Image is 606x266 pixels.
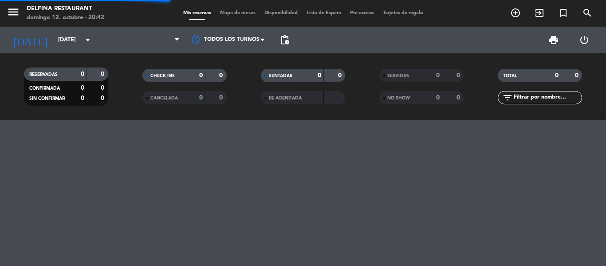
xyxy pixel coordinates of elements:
[260,11,302,16] span: Disponibilidad
[378,11,428,16] span: Tarjetas de regalo
[548,35,559,45] span: print
[534,8,545,18] i: exit_to_app
[555,72,559,79] strong: 0
[29,96,65,101] span: SIN CONFIRMAR
[101,71,106,77] strong: 0
[338,72,343,79] strong: 0
[29,86,60,91] span: CONFIRMADA
[558,8,569,18] i: turned_in_not
[302,11,346,16] span: Lista de Espera
[575,72,580,79] strong: 0
[269,74,292,78] span: SENTADAS
[279,35,290,45] span: pending_actions
[199,72,203,79] strong: 0
[219,72,224,79] strong: 0
[387,74,409,78] span: SERVIDAS
[436,95,440,101] strong: 0
[318,72,321,79] strong: 0
[510,8,521,18] i: add_circle_outline
[81,71,84,77] strong: 0
[502,92,513,103] i: filter_list
[29,72,58,77] span: RESERVADAS
[569,27,599,53] div: LOG OUT
[513,93,582,103] input: Filtrar por nombre...
[27,4,104,13] div: Delfina Restaurant
[83,35,93,45] i: arrow_drop_down
[101,95,106,101] strong: 0
[150,74,175,78] span: CHECK INS
[456,95,462,101] strong: 0
[436,72,440,79] strong: 0
[346,11,378,16] span: Pre-acceso
[387,96,410,100] span: NO SHOW
[81,85,84,91] strong: 0
[199,95,203,101] strong: 0
[101,85,106,91] strong: 0
[582,8,593,18] i: search
[81,95,84,101] strong: 0
[7,5,20,22] button: menu
[503,74,517,78] span: TOTAL
[150,96,178,100] span: CANCELADA
[456,72,462,79] strong: 0
[269,96,302,100] span: RE AGENDADA
[27,13,104,22] div: domingo 12. octubre - 20:42
[216,11,260,16] span: Mapa de mesas
[179,11,216,16] span: Mis reservas
[7,30,54,50] i: [DATE]
[7,5,20,19] i: menu
[219,95,224,101] strong: 0
[579,35,590,45] i: power_settings_new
